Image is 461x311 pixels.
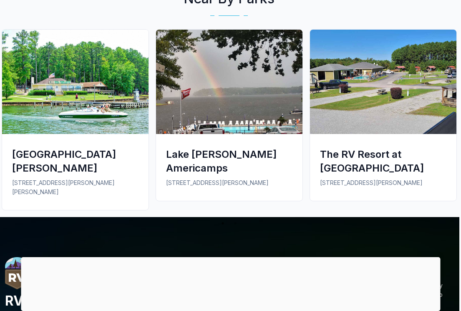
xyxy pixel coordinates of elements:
[152,29,306,208] a: Lake Gaston AmericampsLake [PERSON_NAME] Americamps[STREET_ADDRESS][PERSON_NAME]
[306,29,460,208] a: The RV Resort at Carolina CrossroadsThe RV Resort at [GEOGRAPHIC_DATA][STREET_ADDRESS][PERSON_NAME]
[12,147,139,175] div: [GEOGRAPHIC_DATA][PERSON_NAME]
[12,178,139,197] p: [STREET_ADDRESS][PERSON_NAME][PERSON_NAME]
[5,257,61,289] img: RVParx.com
[320,178,446,187] p: [STREET_ADDRESS][PERSON_NAME]
[320,147,446,175] div: The RV Resort at [GEOGRAPHIC_DATA]
[21,257,440,309] iframe: Advertisement
[310,30,456,134] img: The RV Resort at Carolina Crossroads
[166,147,292,175] div: Lake [PERSON_NAME] Americamps
[231,219,239,228] button: 2
[5,292,106,310] h4: RVPARX
[2,30,149,134] img: Lake Gaston RV & Camping Resort
[219,219,227,228] button: 1
[166,178,292,187] p: [STREET_ADDRESS][PERSON_NAME]
[156,30,302,134] img: Lake Gaston Americamps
